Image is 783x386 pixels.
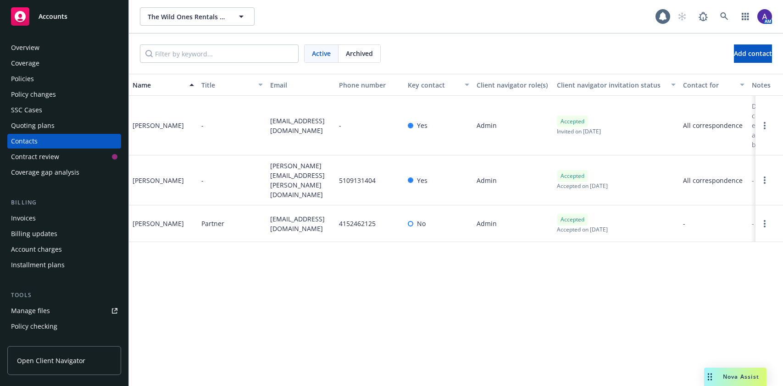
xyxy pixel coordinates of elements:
[7,335,121,349] a: Manage exposures
[129,74,198,96] button: Name
[759,175,770,186] a: Open options
[694,7,712,26] a: Report a Bug
[201,219,224,228] span: Partner
[557,226,608,233] span: Accepted on [DATE]
[683,80,734,90] div: Contact for
[270,214,332,233] span: [EMAIL_ADDRESS][DOMAIN_NAME]
[270,116,332,135] span: [EMAIL_ADDRESS][DOMAIN_NAME]
[683,121,744,130] span: All correspondence
[7,87,121,102] a: Policy changes
[11,149,59,164] div: Contract review
[417,176,428,185] span: Yes
[557,182,608,190] span: Accepted on [DATE]
[11,56,39,71] div: Coverage
[7,103,121,117] a: SSC Cases
[417,219,426,228] span: No
[148,12,227,22] span: The Wild Ones Rentals LLC
[11,103,42,117] div: SSC Cases
[7,118,121,133] a: Quoting plans
[477,176,497,185] span: Admin
[346,49,373,58] span: Archived
[339,80,400,90] div: Phone number
[11,118,55,133] div: Quoting plans
[339,219,376,228] span: 4152462125
[7,258,121,272] a: Installment plans
[11,87,56,102] div: Policy changes
[553,74,679,96] button: Client navigator invitation status
[7,149,121,164] a: Contract review
[7,226,121,241] a: Billing updates
[11,40,39,55] div: Overview
[7,198,121,207] div: Billing
[734,49,772,58] span: Add contact
[133,80,184,90] div: Name
[408,80,459,90] div: Key contact
[11,258,65,272] div: Installment plans
[759,120,770,131] a: Open options
[7,72,121,86] a: Policies
[679,74,748,96] button: Contact for
[683,176,744,185] span: All correspondence
[417,121,428,130] span: Yes
[7,319,121,334] a: Policy checking
[7,303,121,318] a: Manage files
[715,7,733,26] a: Search
[270,161,332,199] span: [PERSON_NAME][EMAIL_ADDRESS][PERSON_NAME][DOMAIN_NAME]
[267,74,335,96] button: Email
[312,49,331,58] span: Active
[201,80,253,90] div: Title
[11,226,57,241] div: Billing updates
[704,368,766,386] button: Nova Assist
[7,291,121,300] div: Tools
[270,80,332,90] div: Email
[557,127,601,135] span: Invited on [DATE]
[17,356,85,365] span: Open Client Navigator
[339,176,376,185] span: 5109131404
[477,80,550,90] div: Client navigator role(s)
[11,242,62,257] div: Account charges
[11,335,69,349] div: Manage exposures
[7,40,121,55] a: Overview
[11,165,79,180] div: Coverage gap analysis
[201,176,204,185] span: -
[673,7,691,26] a: Start snowing
[7,134,121,149] a: Contacts
[759,218,770,229] a: Open options
[477,219,497,228] span: Admin
[335,74,404,96] button: Phone number
[561,172,584,180] span: Accepted
[561,117,584,126] span: Accepted
[477,121,497,130] span: Admin
[11,319,57,334] div: Policy checking
[140,44,299,63] input: Filter by keyword...
[140,7,255,26] button: The Wild Ones Rentals LLC
[39,13,67,20] span: Accounts
[198,74,267,96] button: Title
[704,368,716,386] div: Drag to move
[11,211,36,226] div: Invoices
[11,134,38,149] div: Contacts
[557,80,666,90] div: Client navigator invitation status
[339,121,341,130] span: -
[133,219,184,228] div: [PERSON_NAME]
[7,56,121,71] a: Coverage
[7,242,121,257] a: Account charges
[473,74,553,96] button: Client navigator role(s)
[734,44,772,63] button: Add contact
[11,72,34,86] div: Policies
[11,303,50,318] div: Manage files
[736,7,755,26] a: Switch app
[133,121,184,130] div: [PERSON_NAME]
[7,4,121,29] a: Accounts
[561,215,584,224] span: Accepted
[201,121,204,130] span: -
[723,373,759,380] span: Nova Assist
[757,9,772,24] img: photo
[7,211,121,226] a: Invoices
[7,165,121,180] a: Coverage gap analysis
[133,176,184,185] div: [PERSON_NAME]
[683,219,685,228] span: -
[404,74,473,96] button: Key contact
